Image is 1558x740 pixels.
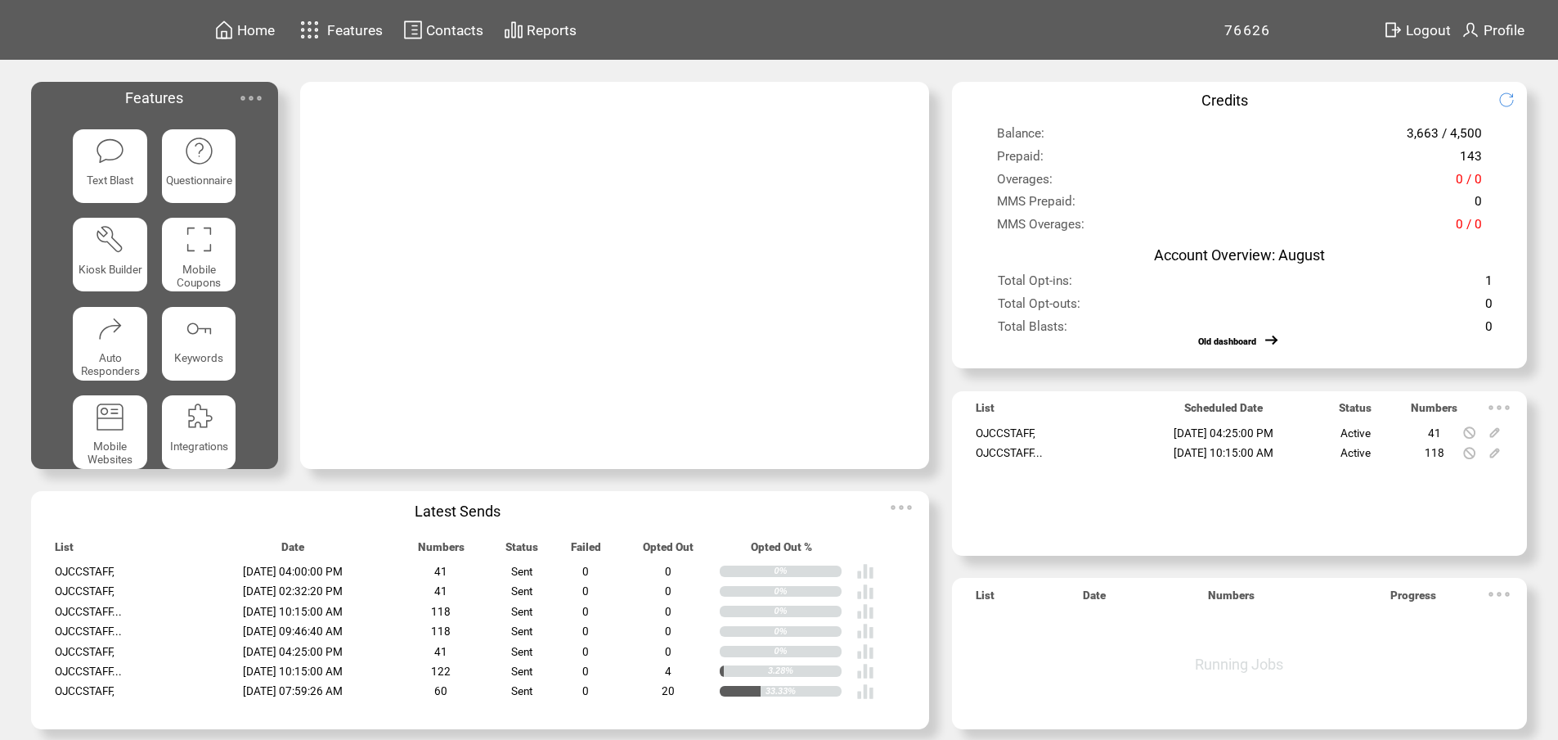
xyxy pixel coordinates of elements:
a: Mobile Websites [73,395,146,469]
span: Opted Out [643,540,694,562]
span: Features [327,22,383,38]
span: [DATE] 04:00:00 PM [243,565,343,578]
span: 0 [1485,319,1493,343]
span: OJCCSTAFF... [976,446,1043,459]
span: Mobile Websites [88,440,132,466]
img: chart.svg [504,20,523,40]
div: 0% [775,626,842,638]
a: Home [212,17,277,43]
img: keywords.svg [184,314,214,344]
span: Status [505,540,538,562]
span: Failed [571,540,601,562]
span: Sent [511,565,532,578]
img: poll%20-%20white.svg [856,602,874,620]
img: features.svg [295,16,324,43]
img: tool%201.svg [95,224,125,255]
span: Contacts [426,22,483,38]
a: Integrations [162,395,236,469]
span: 4 [665,665,671,678]
img: contacts.svg [403,20,423,40]
span: OJCCSTAFF, [55,565,114,578]
span: 0 [582,584,589,598]
span: [DATE] 04:25:00 PM [1174,426,1273,440]
span: 0 [665,625,671,638]
span: Date [281,540,304,562]
div: 3.28% [768,666,842,677]
img: poll%20-%20white.svg [856,583,874,601]
img: ellypsis.svg [235,82,267,115]
a: Keywords [162,307,236,381]
span: 1 [1485,273,1493,297]
span: Sent [511,665,532,678]
div: 33.33% [766,686,842,697]
span: 0 [665,584,671,598]
span: Sent [511,605,532,618]
span: 122 [431,665,451,678]
a: Profile [1458,17,1527,43]
span: Opted Out % [751,540,812,562]
span: 60 [434,684,447,697]
span: Sent [511,584,532,598]
span: Active [1340,426,1371,440]
img: coupons.svg [184,224,214,255]
a: Questionnaire [162,129,236,203]
span: Profile [1484,22,1524,38]
span: 0 [665,565,671,578]
div: 0% [775,606,842,617]
span: Logout [1406,22,1451,38]
span: 0 [665,645,671,658]
span: 118 [1425,446,1444,459]
img: poll%20-%20white.svg [856,643,874,661]
span: Sent [511,645,532,658]
span: 41 [434,645,447,658]
span: OJCCSTAFF, [55,645,114,658]
img: profile.svg [1461,20,1480,40]
span: Total Opt-ins: [998,273,1072,297]
span: 41 [434,584,447,598]
span: [DATE] 10:15:00 AM [1174,446,1273,459]
span: MMS Overages: [997,217,1084,241]
img: poll%20-%20white.svg [856,562,874,580]
span: Numbers [418,540,465,562]
a: Mobile Coupons [162,218,236,291]
a: Reports [501,17,579,43]
img: poll%20-%20white.svg [856,683,874,701]
span: Kiosk Builder [79,263,142,276]
img: notallowed.svg [1463,426,1475,439]
span: 41 [434,565,447,578]
span: [DATE] 02:32:20 PM [243,584,343,598]
span: 0 [582,565,589,578]
img: edit.svg [1488,447,1501,459]
img: poll%20-%20white.svg [856,622,874,640]
div: 0% [775,646,842,657]
span: 0 [582,665,589,678]
a: Logout [1381,17,1458,43]
span: Integrations [170,440,228,453]
a: Old dashboard [1198,336,1256,347]
span: 20 [662,684,675,697]
span: Home [237,22,275,38]
span: OJCCSTAFF, [976,426,1035,440]
span: 143 [1460,149,1482,173]
span: Balance: [997,126,1044,150]
span: List [55,540,74,562]
span: [DATE] 07:59:26 AM [243,684,343,697]
span: Numbers [1208,589,1255,611]
span: OJCCSTAFF, [55,584,114,598]
span: Active [1340,446,1371,459]
span: 0 / 0 [1456,217,1482,241]
span: [DATE] 10:15:00 AM [243,665,343,678]
span: [DATE] 09:46:40 AM [243,625,343,638]
span: 0 / 0 [1456,172,1482,196]
span: Features [125,89,183,106]
img: integrations.svg [184,402,214,432]
span: Overages: [997,172,1053,196]
span: Sent [511,625,532,638]
span: Text Blast [87,174,133,187]
span: 0 [582,605,589,618]
img: ellypsis.svg [1483,391,1515,424]
span: 118 [431,605,451,618]
img: edit.svg [1488,426,1501,439]
span: 0 [1485,296,1493,320]
img: notallowed.svg [1463,447,1475,459]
